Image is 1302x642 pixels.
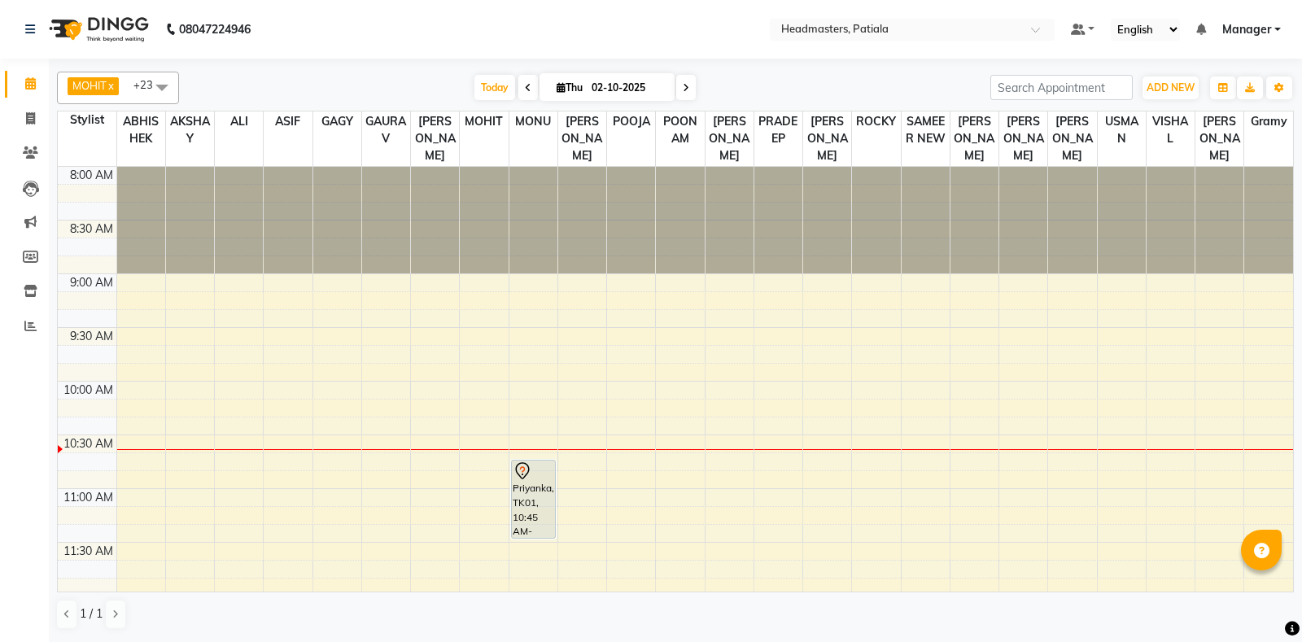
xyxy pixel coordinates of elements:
[215,111,263,132] span: ALI
[512,461,556,538] div: Priyanka, TK01, 10:45 AM-11:30 AM, BD - Blow dry
[42,7,153,52] img: logo
[60,543,116,560] div: 11:30 AM
[656,111,704,149] span: POONAM
[80,605,103,622] span: 1 / 1
[67,221,116,238] div: 8:30 AM
[460,111,508,132] span: MOHIT
[1098,111,1146,149] span: USMAN
[587,76,668,100] input: 2025-10-02
[1222,21,1271,38] span: Manager
[313,111,361,132] span: GAGY
[509,111,557,132] span: MONU
[60,435,116,452] div: 10:30 AM
[1195,111,1243,166] span: [PERSON_NAME]
[67,328,116,345] div: 9:30 AM
[754,111,802,149] span: PRADEEP
[553,81,587,94] span: Thu
[902,111,950,149] span: SAMEER NEW
[179,7,251,52] b: 08047224946
[558,111,606,166] span: [PERSON_NAME]
[607,111,655,132] span: POOJA
[1147,81,1195,94] span: ADD NEW
[1244,111,1293,132] span: Gramy
[474,75,515,100] span: Today
[60,489,116,506] div: 11:00 AM
[706,111,754,166] span: [PERSON_NAME]
[1048,111,1096,166] span: [PERSON_NAME]
[67,167,116,184] div: 8:00 AM
[411,111,459,166] span: [PERSON_NAME]
[1143,76,1199,99] button: ADD NEW
[264,111,312,132] span: ASIF
[58,111,116,129] div: Stylist
[990,75,1133,100] input: Search Appointment
[999,111,1047,166] span: [PERSON_NAME]
[133,78,165,91] span: +23
[1147,111,1195,149] span: VISHAL
[852,111,900,132] span: ROCKY
[72,79,107,92] span: MOHIT
[166,111,214,149] span: AKSHAY
[67,274,116,291] div: 9:00 AM
[117,111,165,149] span: ABHISHEK
[60,382,116,399] div: 10:00 AM
[362,111,410,149] span: GAURAV
[950,111,998,166] span: [PERSON_NAME]
[107,79,114,92] a: x
[803,111,851,166] span: [PERSON_NAME]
